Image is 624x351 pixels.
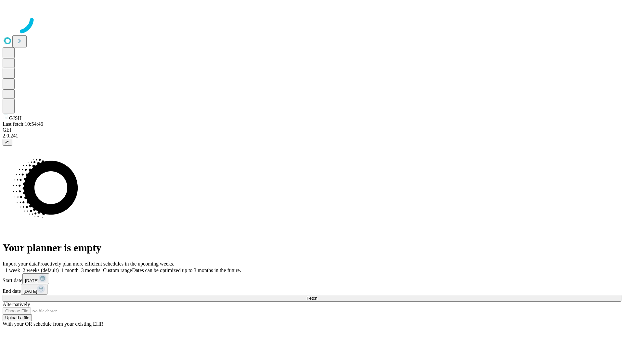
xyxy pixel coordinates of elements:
[3,133,621,139] div: 2.0.241
[3,261,38,266] span: Import your data
[132,267,241,273] span: Dates can be optimized up to 3 months in the future.
[9,115,21,121] span: GJSH
[61,267,79,273] span: 1 month
[81,267,100,273] span: 3 months
[3,314,32,321] button: Upload a file
[3,295,621,302] button: Fetch
[3,284,621,295] div: End date
[3,127,621,133] div: GEI
[5,267,20,273] span: 1 week
[21,284,47,295] button: [DATE]
[3,121,43,127] span: Last fetch: 10:54:46
[3,242,621,254] h1: Your planner is empty
[5,140,10,145] span: @
[306,296,317,301] span: Fetch
[25,278,39,283] span: [DATE]
[23,289,37,294] span: [DATE]
[23,267,59,273] span: 2 weeks (default)
[3,273,621,284] div: Start date
[103,267,132,273] span: Custom range
[22,273,49,284] button: [DATE]
[38,261,174,266] span: Proactively plan more efficient schedules in the upcoming weeks.
[3,302,30,307] span: Alternatively
[3,139,12,146] button: @
[3,321,103,327] span: With your OR schedule from your existing EHR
